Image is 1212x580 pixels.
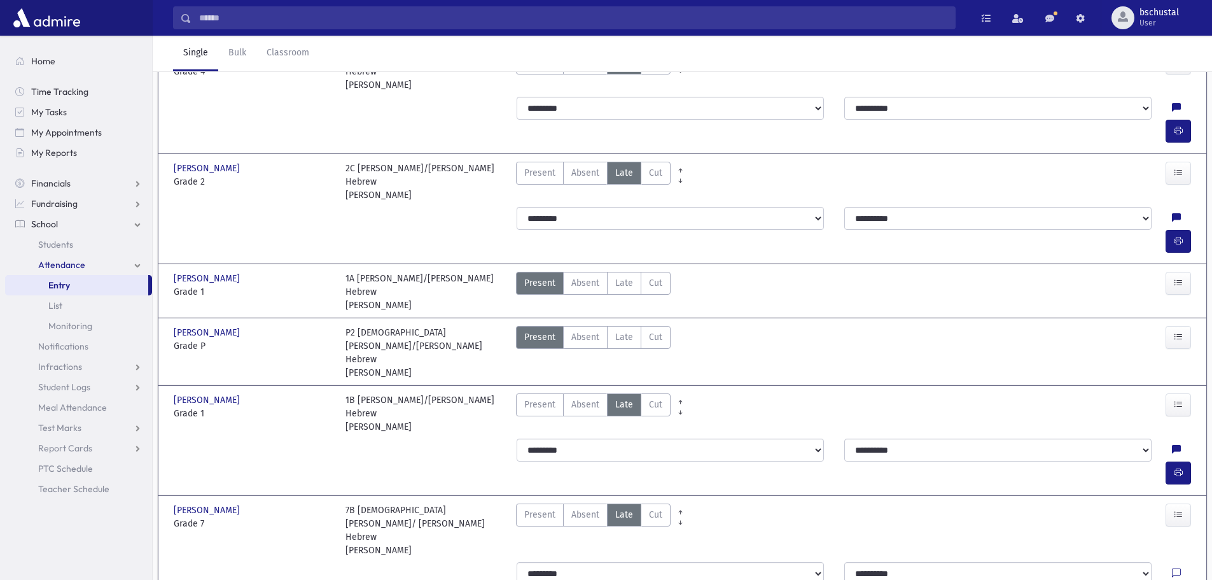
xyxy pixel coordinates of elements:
span: Absent [571,508,599,521]
a: Meal Attendance [5,397,152,418]
span: Absent [571,166,599,180]
img: AdmirePro [10,5,83,31]
span: Absent [571,398,599,411]
span: [PERSON_NAME] [174,162,242,175]
span: Present [524,508,555,521]
div: AttTypes [516,162,671,202]
span: Late [615,398,633,411]
div: AttTypes [516,326,671,379]
span: Students [38,239,73,250]
span: Cut [649,398,662,411]
a: Time Tracking [5,81,152,102]
span: Entry [48,279,70,291]
a: Notifications [5,336,152,357]
div: 1A [PERSON_NAME]/[PERSON_NAME] Hebrew [PERSON_NAME] [345,272,505,312]
a: Students [5,234,152,255]
a: My Appointments [5,122,152,143]
span: Meal Attendance [38,402,107,413]
span: Report Cards [38,442,92,454]
a: Single [173,36,218,71]
span: Cut [649,166,662,180]
a: My Reports [5,143,152,163]
a: Teacher Schedule [5,479,152,499]
span: Absent [571,330,599,344]
a: My Tasks [5,102,152,122]
a: Attendance [5,255,152,275]
span: [PERSON_NAME] [174,326,242,339]
span: Grade P [174,339,333,353]
a: List [5,295,152,316]
span: My Appointments [31,127,102,138]
span: Present [524,398,555,411]
div: 7B [DEMOGRAPHIC_DATA][PERSON_NAME]/ [PERSON_NAME] Hebrew [PERSON_NAME] [345,504,505,557]
span: Infractions [38,361,82,372]
span: Present [524,166,555,180]
span: List [48,300,62,311]
a: Monitoring [5,316,152,336]
span: User [1139,18,1179,28]
a: Student Logs [5,377,152,397]
span: Student Logs [38,381,90,393]
span: Present [524,330,555,344]
span: [PERSON_NAME] [174,504,242,517]
a: School [5,214,152,234]
span: bschustal [1139,8,1179,18]
span: Test Marks [38,422,81,434]
a: Entry [5,275,148,295]
span: Teacher Schedule [38,483,109,495]
a: Bulk [218,36,256,71]
span: Fundraising [31,198,78,209]
span: Grade 7 [174,517,333,530]
span: Absent [571,276,599,290]
div: 1B [PERSON_NAME]/[PERSON_NAME] Hebrew [PERSON_NAME] [345,393,505,434]
span: My Tasks [31,106,67,118]
span: Monitoring [48,320,92,332]
span: School [31,218,58,230]
a: Report Cards [5,438,152,458]
span: Notifications [38,341,88,352]
input: Search [192,6,955,29]
a: Infractions [5,357,152,377]
div: AttTypes [516,272,671,312]
a: Classroom [256,36,319,71]
span: Grade 2 [174,175,333,188]
div: P2 [DEMOGRAPHIC_DATA][PERSON_NAME]/[PERSON_NAME] Hebrew [PERSON_NAME] [345,326,505,379]
a: Financials [5,173,152,194]
span: Late [615,166,633,180]
a: Test Marks [5,418,152,438]
span: PTC Schedule [38,463,93,474]
span: Late [615,276,633,290]
span: Late [615,330,633,344]
span: Home [31,55,55,67]
span: Financials [31,178,71,189]
span: [PERSON_NAME] [174,393,242,407]
span: Cut [649,276,662,290]
span: [PERSON_NAME] [174,272,242,285]
a: Home [5,51,152,71]
span: Cut [649,508,662,521]
span: Late [615,508,633,521]
span: My Reports [31,147,77,159]
div: AttTypes [516,393,671,434]
span: Time Tracking [31,86,88,97]
a: PTC Schedule [5,458,152,479]
div: 2C [PERSON_NAME]/[PERSON_NAME] Hebrew [PERSON_NAME] [345,162,505,202]
span: Grade 1 [174,407,333,420]
span: Grade 1 [174,285,333,299]
div: AttTypes [516,504,671,557]
span: Cut [649,330,662,344]
span: Attendance [38,259,85,271]
a: Fundraising [5,194,152,214]
span: Present [524,276,555,290]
